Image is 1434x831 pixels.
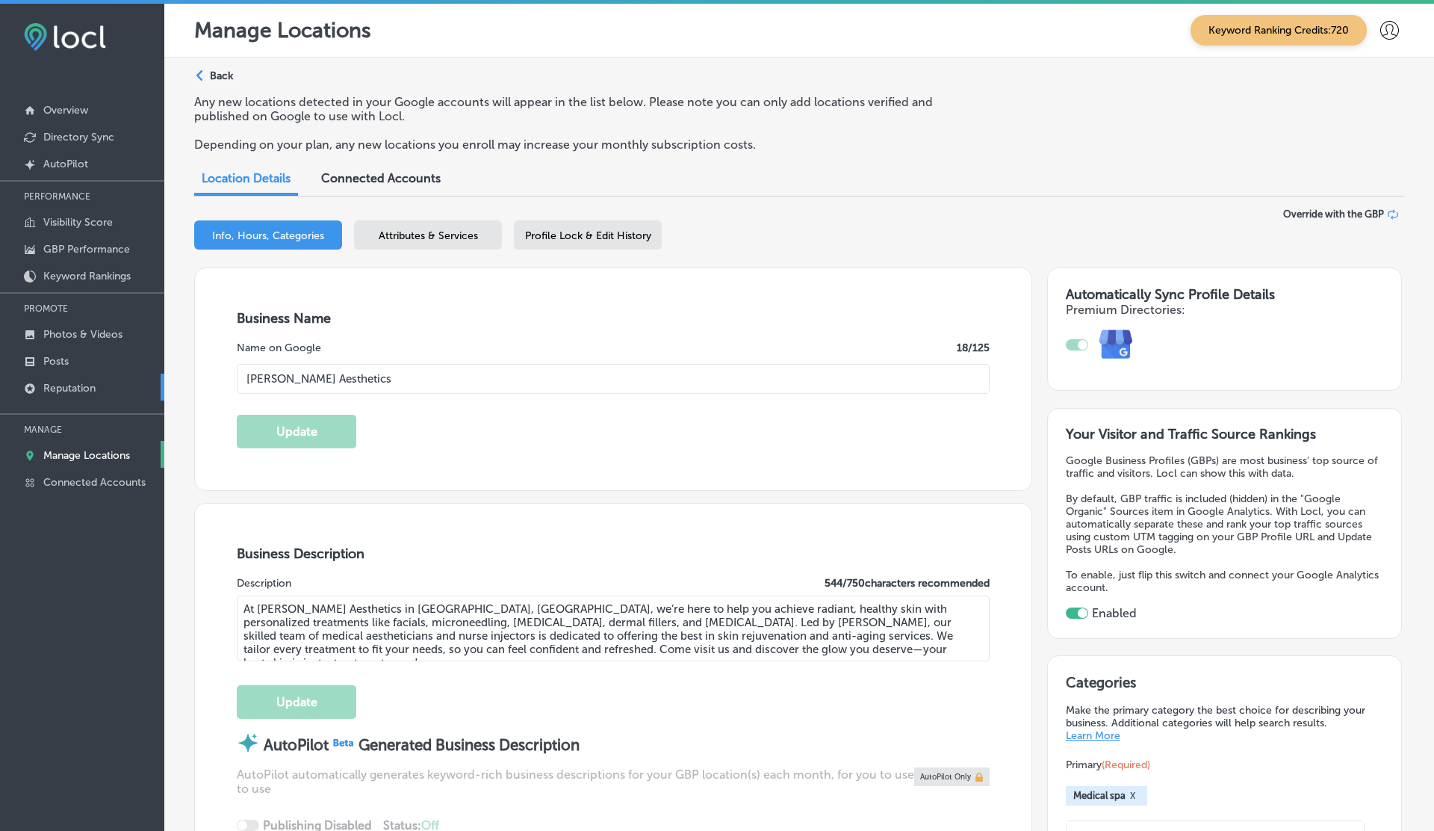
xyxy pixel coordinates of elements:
[194,138,981,152] p: Depending on your plan, any new locations you enroll may increase your monthly subscription costs.
[1066,303,1384,317] h4: Premium Directories:
[237,310,990,327] h3: Business Name
[1066,704,1384,742] p: Make the primary category the best choice for describing your business. Additional categories wil...
[237,415,356,448] button: Update
[194,18,371,43] p: Manage Locations
[1126,790,1140,802] button: X
[43,158,88,170] p: AutoPilot
[43,131,114,143] p: Directory Sync
[1066,569,1384,594] p: To enable, just flip this switch and connect your Google Analytics account.
[1066,492,1384,556] p: By default, GBP traffic is included (hidden) in the "Google Organic" Sources item in Google Analy...
[379,229,478,242] span: Attributes & Services
[210,69,233,82] p: Back
[1066,759,1150,771] span: Primary
[237,342,321,354] label: Name on Google
[1073,790,1126,801] span: Medical spa
[202,171,291,185] span: Location Details
[194,95,981,123] p: Any new locations detected in your Google accounts will appear in the list below. Please note you...
[1102,759,1150,771] span: (Required)
[43,476,146,489] p: Connected Accounts
[329,736,358,749] img: Beta
[1191,15,1367,46] span: Keyword Ranking Credits: 720
[1066,426,1384,442] h3: Your Visitor and Traffic Source Rankings
[264,736,580,754] strong: AutoPilot Generated Business Description
[1066,729,1120,742] a: Learn More
[43,355,69,368] p: Posts
[1066,674,1384,696] h3: Categories
[43,382,96,395] p: Reputation
[1092,606,1137,620] label: Enabled
[43,270,131,282] p: Keyword Rankings
[237,577,291,590] label: Description
[825,577,990,590] label: 544 / 750 characters recommended
[1088,317,1144,373] img: e7ababfa220611ac49bdb491a11684a6.png
[1066,286,1384,303] h3: Automatically Sync Profile Details
[212,229,324,242] span: Info, Hours, Categories
[237,596,990,661] textarea: At [PERSON_NAME] Aesthetics in [GEOGRAPHIC_DATA], [GEOGRAPHIC_DATA], we’re here to help you achie...
[43,104,88,117] p: Overview
[237,732,259,754] img: autopilot-icon
[1066,454,1384,480] p: Google Business Profiles (GBPs) are most business' top source of traffic and visitors. Locl can s...
[43,328,122,341] p: Photos & Videos
[24,23,106,51] img: fda3e92497d09a02dc62c9cd864e3231.png
[237,685,356,719] button: Update
[43,449,130,462] p: Manage Locations
[321,171,441,185] span: Connected Accounts
[43,216,113,229] p: Visibility Score
[1283,208,1384,220] span: Override with the GBP
[525,229,651,242] span: Profile Lock & Edit History
[237,546,990,562] h3: Business Description
[957,342,990,354] label: 18 /125
[237,364,990,394] input: Enter Location Name
[43,243,130,256] p: GBP Performance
